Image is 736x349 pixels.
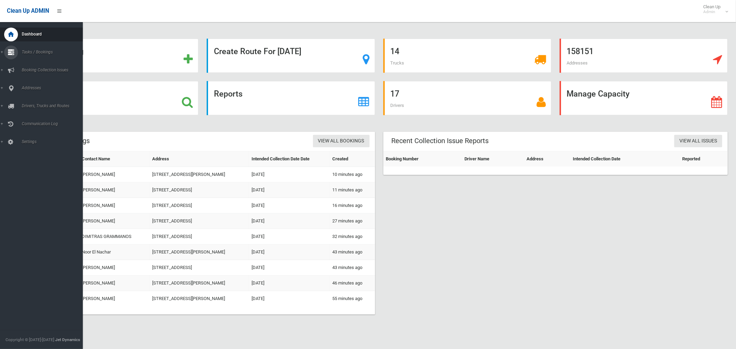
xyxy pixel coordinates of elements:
[79,213,149,229] td: [PERSON_NAME]
[560,39,728,73] a: 158151 Addresses
[7,8,49,14] span: Clean Up ADMIN
[524,151,570,167] th: Address
[383,151,462,167] th: Booking Number
[330,182,375,198] td: 11 minutes ago
[249,198,330,213] td: [DATE]
[567,47,594,56] strong: 158151
[79,291,149,307] td: [PERSON_NAME]
[391,60,404,66] span: Trucks
[79,260,149,276] td: [PERSON_NAME]
[149,291,249,307] td: [STREET_ADDRESS][PERSON_NAME]
[249,291,330,307] td: [DATE]
[30,81,198,115] a: Search
[391,47,400,56] strong: 14
[20,139,83,144] span: Settings
[383,81,551,115] a: 17 Drivers
[79,182,149,198] td: [PERSON_NAME]
[567,89,630,99] strong: Manage Capacity
[20,68,83,72] span: Booking Collection Issues
[391,103,404,108] span: Drivers
[330,167,375,182] td: 10 minutes ago
[249,260,330,276] td: [DATE]
[20,86,83,90] span: Addresses
[149,151,249,167] th: Address
[330,151,375,167] th: Created
[330,291,375,307] td: 55 minutes ago
[462,151,524,167] th: Driver Name
[149,245,249,260] td: [STREET_ADDRESS][PERSON_NAME]
[55,337,80,342] strong: Jet Dynamics
[330,245,375,260] td: 43 minutes ago
[313,135,370,148] a: View All Bookings
[249,229,330,245] td: [DATE]
[391,89,400,99] strong: 17
[330,198,375,213] td: 16 minutes ago
[330,260,375,276] td: 43 minutes ago
[330,229,375,245] td: 32 minutes ago
[79,167,149,182] td: [PERSON_NAME]
[674,135,722,148] a: View All Issues
[249,213,330,229] td: [DATE]
[20,50,83,54] span: Tasks / Bookings
[149,276,249,291] td: [STREET_ADDRESS][PERSON_NAME]
[249,167,330,182] td: [DATE]
[207,81,375,115] a: Reports
[330,276,375,291] td: 46 minutes ago
[700,4,727,14] span: Clean Up
[207,39,375,73] a: Create Route For [DATE]
[79,229,149,245] td: DIMITRAS GRAMMANOS
[330,213,375,229] td: 27 minutes ago
[703,9,720,14] small: Admin
[79,151,149,167] th: Contact Name
[214,89,243,99] strong: Reports
[149,167,249,182] td: [STREET_ADDRESS][PERSON_NAME]
[149,229,249,245] td: [STREET_ADDRESS]
[79,245,149,260] td: Noor El Nachar
[20,32,83,37] span: Dashboard
[149,260,249,276] td: [STREET_ADDRESS]
[79,276,149,291] td: [PERSON_NAME]
[570,151,680,167] th: Intended Collection Date
[20,103,83,108] span: Drivers, Trucks and Routes
[249,151,330,167] th: Intended Collection Date Date
[20,121,83,126] span: Communication Log
[567,60,588,66] span: Addresses
[149,182,249,198] td: [STREET_ADDRESS]
[249,276,330,291] td: [DATE]
[680,151,728,167] th: Reported
[79,198,149,213] td: [PERSON_NAME]
[6,337,54,342] span: Copyright © [DATE]-[DATE]
[249,182,330,198] td: [DATE]
[30,39,198,73] a: Add Booking
[383,39,551,73] a: 14 Trucks
[249,245,330,260] td: [DATE]
[149,213,249,229] td: [STREET_ADDRESS]
[560,81,728,115] a: Manage Capacity
[214,47,301,56] strong: Create Route For [DATE]
[383,134,497,148] header: Recent Collection Issue Reports
[149,198,249,213] td: [STREET_ADDRESS]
